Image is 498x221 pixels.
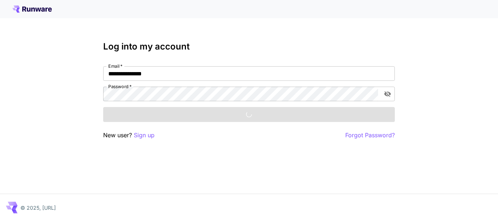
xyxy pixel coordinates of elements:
[345,131,395,140] button: Forgot Password?
[134,131,155,140] button: Sign up
[103,42,395,52] h3: Log into my account
[381,87,394,100] button: toggle password visibility
[108,83,132,90] label: Password
[20,204,56,212] p: © 2025, [URL]
[103,131,155,140] p: New user?
[108,63,122,69] label: Email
